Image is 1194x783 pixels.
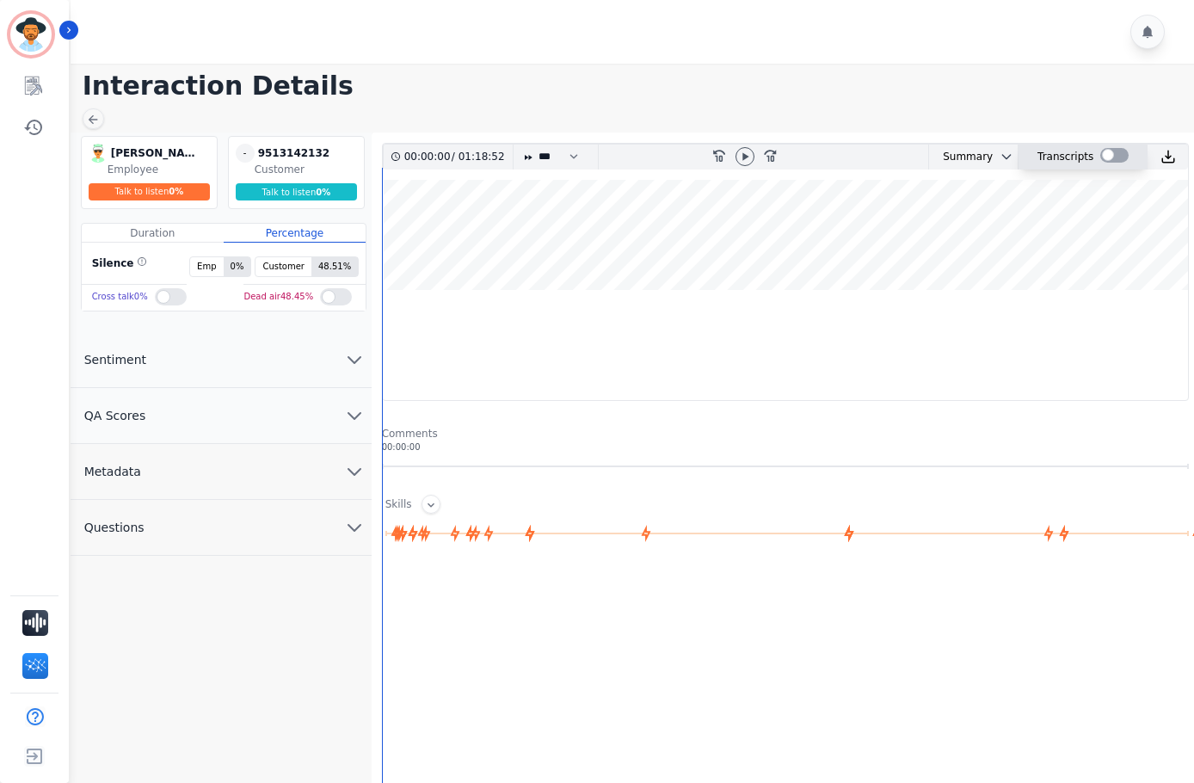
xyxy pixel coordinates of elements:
h1: Interaction Details [83,71,1194,102]
div: Talk to listen [236,183,358,200]
span: Customer [255,257,311,276]
div: Customer [255,163,360,176]
div: 00:00:00 [382,441,1189,453]
div: Employee [108,163,213,176]
img: download audio [1160,149,1176,164]
span: - [236,144,255,163]
span: 0 % [169,187,183,196]
div: Comments [382,427,1189,441]
svg: chevron down [344,461,365,482]
div: Percentage [224,224,366,243]
svg: chevron down [344,405,365,426]
div: / [404,145,509,170]
div: Skills [385,497,412,514]
svg: chevron down [1000,150,1013,163]
button: Metadata chevron down [71,444,372,500]
svg: chevron down [344,517,365,538]
div: Summary [929,145,993,170]
span: Emp [190,257,223,276]
div: Transcripts [1037,145,1093,170]
div: Silence [89,256,148,277]
span: Sentiment [71,351,160,368]
div: Dead air 48.45 % [243,285,313,310]
span: 0 % [224,257,251,276]
div: 01:18:52 [455,145,502,170]
div: 9513142132 [258,144,344,163]
span: Questions [71,519,158,536]
div: Cross talk 0 % [92,285,148,310]
span: QA Scores [71,407,160,424]
button: QA Scores chevron down [71,388,372,444]
img: Bordered avatar [10,14,52,55]
svg: chevron down [344,349,365,370]
div: 00:00:00 [404,145,452,170]
div: Duration [82,224,224,243]
button: Sentiment chevron down [71,332,372,388]
span: Metadata [71,463,155,480]
button: Questions chevron down [71,500,372,556]
span: 0 % [316,188,330,197]
div: Talk to listen [89,183,211,200]
div: [PERSON_NAME] Small [111,144,197,163]
span: 48.51 % [311,257,358,276]
button: chevron down [993,150,1013,163]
